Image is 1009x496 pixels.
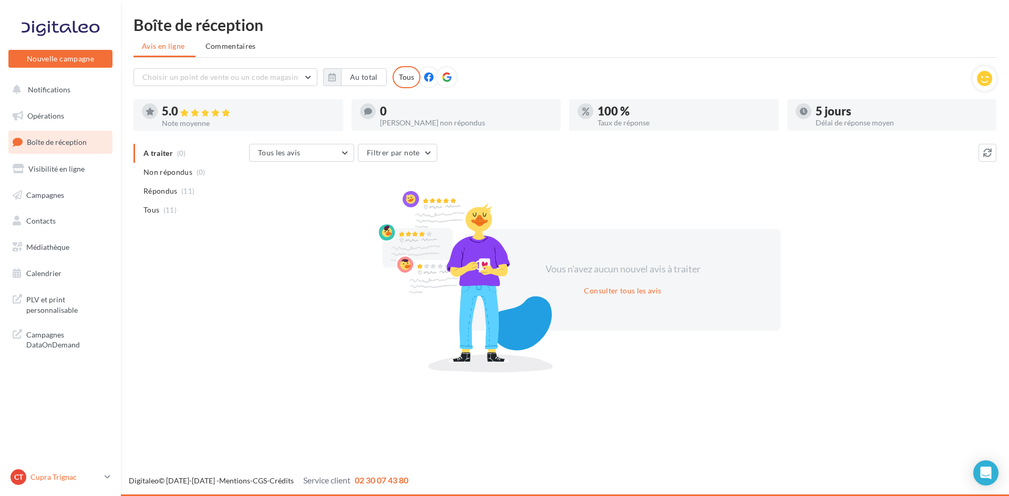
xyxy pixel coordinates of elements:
a: Crédits [270,476,294,485]
span: Commentaires [205,41,256,50]
button: Choisir un point de vente ou un code magasin [133,68,317,86]
span: Boîte de réception [27,138,87,146]
span: Contacts [26,216,56,225]
span: (11) [163,206,177,214]
button: Au total [323,68,387,86]
span: Non répondus [143,167,192,177]
a: Boîte de réception [6,131,115,153]
span: CT [14,472,23,482]
button: Notifications [6,79,110,101]
a: Contacts [6,210,115,232]
a: Digitaleo [129,476,159,485]
span: Tous [143,205,159,215]
a: Médiathèque [6,236,115,258]
span: Campagnes [26,190,64,199]
a: Mentions [219,476,250,485]
span: Répondus [143,186,178,196]
button: Consulter tous les avis [580,284,665,297]
a: CT Cupra Trignac [8,467,112,487]
div: 100 % [598,105,770,117]
span: (0) [197,168,205,176]
span: PLV et print personnalisable [26,292,108,315]
a: CGS [253,476,267,485]
span: Calendrier [26,269,61,278]
div: Vous n'avez aucun nouvel avis à traiter [532,262,713,276]
span: Opérations [27,111,64,120]
span: Visibilité en ligne [28,164,85,173]
div: 0 [380,105,553,117]
span: Campagnes DataOnDemand [26,328,108,350]
div: Boîte de réception [133,17,996,33]
span: Choisir un point de vente ou un code magasin [142,72,298,81]
a: PLV et print personnalisable [6,288,115,319]
span: 02 30 07 43 80 [355,475,408,485]
span: Notifications [28,85,70,94]
div: Open Intercom Messenger [973,460,998,486]
a: Campagnes [6,184,115,206]
button: Filtrer par note [358,144,437,162]
a: Visibilité en ligne [6,158,115,180]
button: Au total [341,68,387,86]
div: Taux de réponse [598,119,770,126]
div: 5.0 [162,105,335,118]
span: © [DATE]-[DATE] - - - [129,476,408,485]
div: 5 jours [816,105,989,117]
span: (11) [181,187,194,195]
span: Médiathèque [26,242,69,251]
a: Opérations [6,105,115,127]
div: Tous [393,66,420,88]
button: Tous les avis [249,144,354,162]
button: Nouvelle campagne [8,50,112,68]
div: Note moyenne [162,120,335,127]
div: Délai de réponse moyen [816,119,989,126]
span: Tous les avis [258,148,301,157]
a: Calendrier [6,262,115,284]
p: Cupra Trignac [30,472,100,482]
div: [PERSON_NAME] non répondus [380,119,553,126]
a: Campagnes DataOnDemand [6,323,115,354]
span: Service client [303,475,351,485]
